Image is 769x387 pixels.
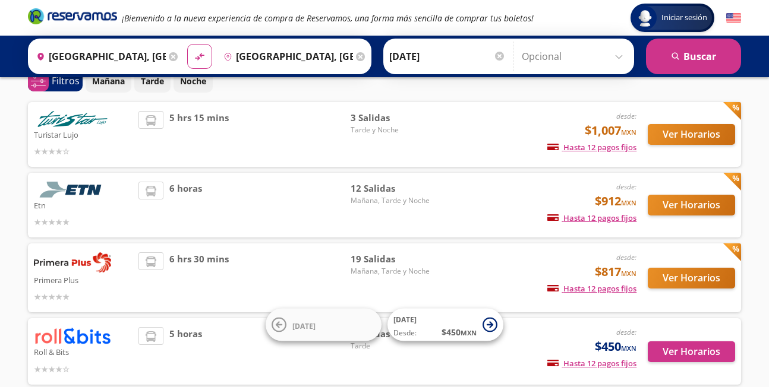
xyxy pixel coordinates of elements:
[621,269,636,278] small: MXN
[351,252,434,266] span: 19 Salidas
[31,42,166,71] input: Buscar Origen
[595,263,636,281] span: $817
[351,111,434,125] span: 3 Salidas
[616,182,636,192] em: desde:
[648,341,735,362] button: Ver Horarios
[169,182,202,229] span: 6 horas
[169,111,229,158] span: 5 hrs 15 mins
[648,124,735,145] button: Ver Horarios
[461,328,477,337] small: MXN
[28,7,117,25] i: Brand Logo
[351,266,434,277] span: Mañana, Tarde y Noche
[621,344,636,353] small: MXN
[595,192,636,210] span: $912
[34,272,133,287] p: Primera Plus
[621,128,636,137] small: MXN
[351,341,434,351] span: Tarde
[393,328,417,338] span: Desde:
[387,309,503,341] button: [DATE]Desde:$450MXN
[180,75,206,87] p: Noche
[595,338,636,356] span: $450
[28,7,117,28] a: Brand Logo
[393,315,417,325] span: [DATE]
[34,198,133,212] p: Etn
[134,69,171,93] button: Tarde
[219,42,353,71] input: Buscar Destino
[34,327,111,344] img: Roll & Bits
[616,327,636,337] em: desde:
[547,283,636,294] span: Hasta 12 pagos fijos
[389,42,506,71] input: Elegir Fecha
[28,71,83,91] button: 0Filtros
[547,142,636,153] span: Hasta 12 pagos fijos
[726,11,741,26] button: English
[616,111,636,121] em: desde:
[52,74,80,88] p: Filtros
[169,252,229,303] span: 6 hrs 30 mins
[547,212,636,223] span: Hasta 12 pagos fijos
[86,69,131,93] button: Mañana
[616,252,636,262] em: desde:
[292,321,316,331] span: [DATE]
[34,182,111,198] img: Etn
[351,125,434,135] span: Tarde y Noche
[351,182,434,195] span: 12 Salidas
[351,195,434,206] span: Mañana, Tarde y Noche
[34,252,111,272] img: Primera Plus
[547,358,636,369] span: Hasta 12 pagos fijos
[34,127,133,141] p: Turistar Lujo
[92,75,125,87] p: Mañana
[34,344,133,359] p: Roll & Bits
[169,327,202,375] span: 5 horas
[34,111,111,127] img: Turistar Lujo
[174,69,213,93] button: Noche
[646,39,741,74] button: Buscar
[648,268,735,288] button: Ver Horarios
[657,12,712,24] span: Iniciar sesión
[141,75,164,87] p: Tarde
[621,198,636,207] small: MXN
[522,42,628,71] input: Opcional
[442,326,477,338] span: $ 450
[266,309,382,341] button: [DATE]
[122,12,534,24] em: ¡Bienvenido a la nueva experiencia de compra de Reservamos, una forma más sencilla de comprar tus...
[585,122,636,139] span: $1,007
[648,195,735,215] button: Ver Horarios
